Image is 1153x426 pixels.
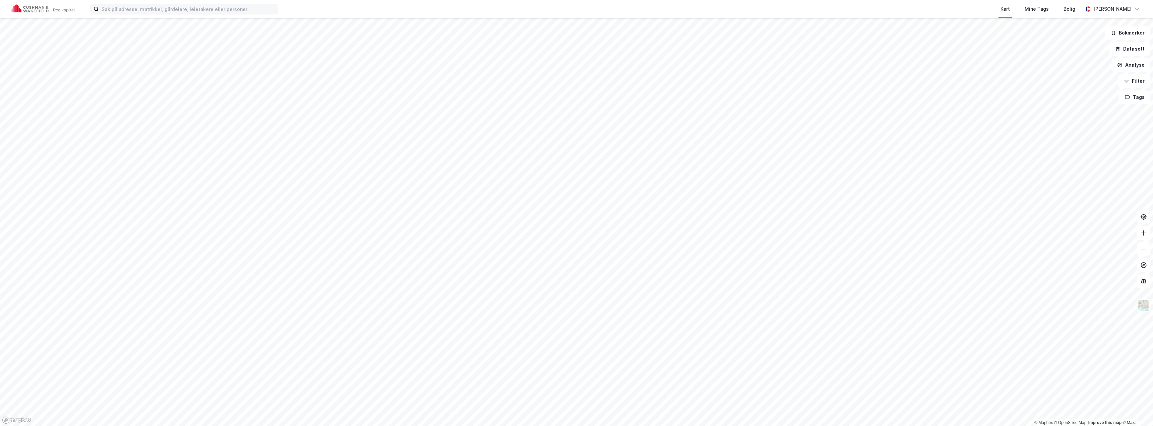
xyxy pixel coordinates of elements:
[1105,26,1150,40] button: Bokmerker
[1111,58,1150,72] button: Analyse
[1119,90,1150,104] button: Tags
[1119,394,1153,426] div: Kontrollprogram for chat
[1054,420,1087,425] a: OpenStreetMap
[1000,5,1010,13] div: Kart
[11,4,74,14] img: cushman-wakefield-realkapital-logo.202ea83816669bd177139c58696a8fa1.svg
[1093,5,1132,13] div: [PERSON_NAME]
[1137,299,1150,312] img: Z
[1088,420,1121,425] a: Improve this map
[1119,394,1153,426] iframe: Chat Widget
[2,416,32,424] a: Mapbox homepage
[99,4,278,14] input: Søk på adresse, matrikkel, gårdeiere, leietakere eller personer
[1025,5,1049,13] div: Mine Tags
[1034,420,1053,425] a: Mapbox
[1064,5,1075,13] div: Bolig
[1109,42,1150,56] button: Datasett
[1118,74,1150,88] button: Filter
